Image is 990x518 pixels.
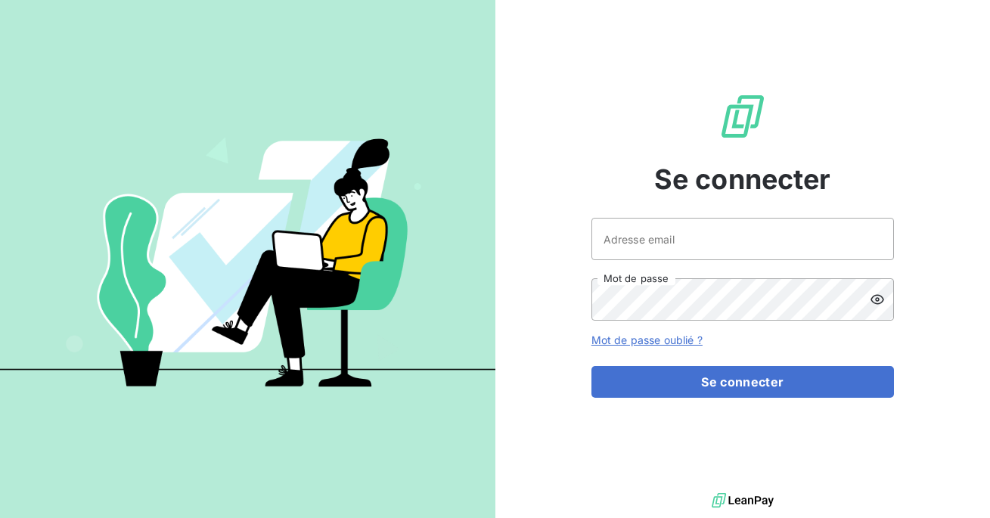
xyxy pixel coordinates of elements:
[712,489,774,512] img: logo
[718,92,767,141] img: Logo LeanPay
[591,366,894,398] button: Se connecter
[654,159,831,200] span: Se connecter
[591,218,894,260] input: placeholder
[591,333,703,346] a: Mot de passe oublié ?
